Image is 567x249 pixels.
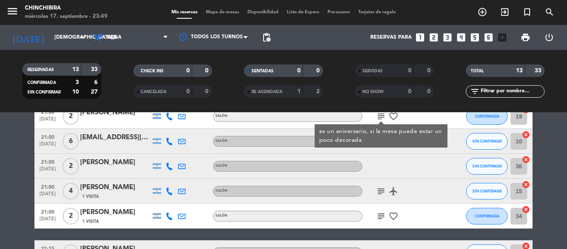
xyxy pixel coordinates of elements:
[415,32,425,43] i: looks_one
[80,107,151,118] div: [PERSON_NAME]
[37,157,58,166] span: 21:00
[205,89,210,94] strong: 0
[37,191,58,201] span: [DATE]
[535,68,543,74] strong: 33
[141,69,164,73] span: CHECK INS
[469,32,480,43] i: looks_5
[456,32,467,43] i: looks_4
[82,193,99,200] span: 1 Visita
[477,7,487,17] i: add_circle_outline
[141,90,166,94] span: CANCELADA
[316,89,321,94] strong: 2
[466,133,508,150] button: SIN CONFIRMAR
[6,28,50,47] i: [DATE]
[466,108,508,125] button: CONFIRMADA
[362,90,384,94] span: NO SHOW
[376,211,386,221] i: subject
[63,208,79,224] span: 2
[500,7,510,17] i: exit_to_app
[376,111,386,121] i: subject
[497,32,508,43] i: add_box
[37,132,58,141] span: 21:00
[80,207,151,218] div: [PERSON_NAME]
[215,114,227,118] span: SALÓN
[323,10,354,15] span: Pre-acceso
[483,32,494,43] i: looks_6
[428,32,439,43] i: looks_two
[472,189,502,193] span: SIN CONFIRMAR
[80,182,151,193] div: [PERSON_NAME]
[63,158,79,175] span: 2
[94,79,99,85] strong: 6
[186,89,190,94] strong: 0
[537,25,561,50] div: LOG OUT
[91,89,99,95] strong: 27
[362,69,383,73] span: SERVIDAS
[427,68,432,74] strong: 0
[25,12,108,21] div: miércoles 17. septiembre - 23:49
[215,139,227,143] span: SALÓN
[522,155,530,164] i: cancel
[215,164,227,168] span: SALÓN
[472,139,502,143] span: SIN CONFIRMAR
[6,5,19,17] i: menu
[27,68,54,72] span: RESERVADAS
[37,116,58,126] span: [DATE]
[27,90,61,94] span: SIN CONFIRMAR
[167,10,202,15] span: Mis reservas
[215,189,227,192] span: SALÓN
[408,68,411,74] strong: 0
[544,32,554,42] i: power_settings_new
[522,7,532,17] i: turned_in_not
[205,68,210,74] strong: 0
[37,207,58,216] span: 21:00
[471,69,484,73] span: TOTAL
[283,10,323,15] span: Lista de Espera
[215,214,227,217] span: SALÓN
[37,182,58,191] span: 21:00
[466,158,508,175] button: SIN CONFIRMAR
[37,166,58,176] span: [DATE]
[202,10,243,15] span: Mapa de mesas
[37,216,58,226] span: [DATE]
[408,89,411,94] strong: 0
[63,183,79,200] span: 4
[472,164,502,168] span: SIN CONFIRMAR
[376,186,386,196] i: subject
[82,218,99,225] span: 1 Visita
[243,10,283,15] span: Disponibilidad
[25,4,108,12] div: Chinchibira
[475,214,499,218] span: CONFIRMADA
[319,127,443,145] div: es un aniversario, si la mesa puede estar un poco decorada
[522,131,530,139] i: cancel
[442,32,453,43] i: looks_3
[466,208,508,224] button: CONFIRMADA
[470,86,480,96] i: filter_list
[80,132,151,143] div: [EMAIL_ADDRESS][DOMAIN_NAME]
[466,183,508,200] button: SIN CONFIRMAR
[389,211,398,221] i: favorite_border
[252,90,282,94] span: RE AGENDADA
[72,67,79,72] strong: 13
[37,141,58,151] span: [DATE]
[475,114,499,118] span: CONFIRMADA
[297,68,301,74] strong: 0
[6,5,19,20] button: menu
[521,32,530,42] span: print
[186,68,190,74] strong: 0
[316,68,321,74] strong: 0
[72,89,79,95] strong: 10
[91,67,99,72] strong: 33
[516,68,523,74] strong: 13
[63,108,79,125] span: 2
[389,186,398,196] i: airplanemode_active
[262,32,271,42] span: pending_actions
[480,87,544,96] input: Filtrar por nombre...
[63,133,79,150] span: 6
[252,69,274,73] span: SENTADAS
[76,79,79,85] strong: 3
[370,35,412,40] span: Reservas para
[522,205,530,214] i: cancel
[80,157,151,168] div: [PERSON_NAME]
[27,81,56,85] span: CONFIRMADA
